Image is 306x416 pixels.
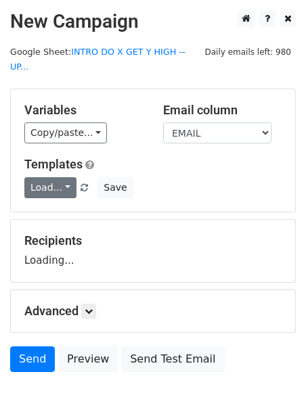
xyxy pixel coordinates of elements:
[121,346,224,372] a: Send Test Email
[10,47,185,72] small: Google Sheet:
[10,47,185,72] a: INTRO DO X GET Y HIGH -- UP...
[24,157,83,171] a: Templates
[24,122,107,143] a: Copy/paste...
[24,103,143,118] h5: Variables
[24,233,282,248] h5: Recipients
[58,346,118,372] a: Preview
[24,304,282,319] h5: Advanced
[24,177,76,198] a: Load...
[10,346,55,372] a: Send
[10,10,296,33] h2: New Campaign
[238,351,306,416] iframe: Chat Widget
[24,233,282,269] div: Loading...
[97,177,133,198] button: Save
[200,45,296,60] span: Daily emails left: 980
[200,47,296,57] a: Daily emails left: 980
[163,103,282,118] h5: Email column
